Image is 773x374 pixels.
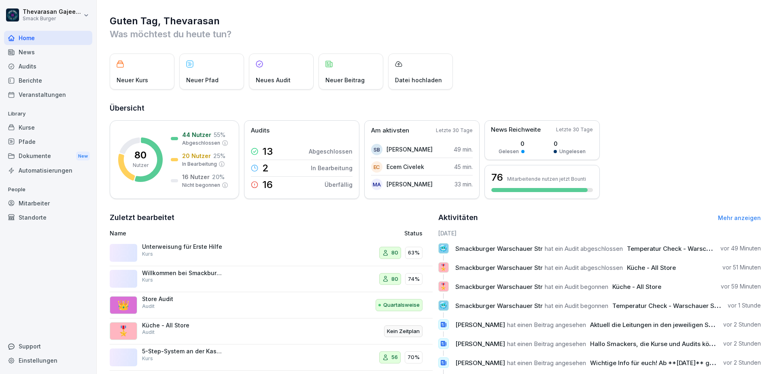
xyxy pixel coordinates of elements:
[110,266,433,293] a: Willkommen bei SmackburgerKurs8074%
[134,150,147,160] p: 80
[325,180,353,189] p: Überfällig
[309,147,353,156] p: Abgeschlossen
[142,250,153,258] p: Kurs
[499,139,525,148] p: 0
[455,245,543,252] span: Smackburger Warschauer Str
[142,295,223,303] p: Store Audit
[182,152,211,160] p: 20 Nutzer
[718,214,761,221] a: Mehr anzeigen
[4,59,92,73] div: Audits
[454,145,473,154] p: 49 min.
[213,152,225,160] p: 25 %
[408,353,420,361] p: 70%
[554,139,586,148] p: 0
[612,283,661,291] span: Küche - All Store
[507,176,586,182] p: Mitarbeitende nutzen jetzt Bounti
[440,243,447,254] p: 🥶
[395,76,442,84] p: Datei hochladen
[408,275,420,283] p: 74%
[386,145,433,154] p: [PERSON_NAME]
[142,322,223,329] p: Küche - All Store
[182,130,211,139] p: 44 Nutzer
[387,327,420,336] p: Kein Zeitplan
[455,340,505,348] span: [PERSON_NAME]
[371,179,382,190] div: MA
[440,281,447,292] p: 🎖️
[436,127,473,134] p: Letzte 30 Tage
[4,120,92,135] a: Kurse
[262,163,269,173] p: 2
[507,321,586,329] span: hat einen Beitrag angesehen
[117,298,130,312] p: 👑
[262,147,273,156] p: 13
[23,9,82,15] p: Thevarasan Gajeendran
[507,340,586,348] span: hat einen Beitrag angesehen
[23,16,82,21] p: Smack Burger
[371,144,382,155] div: SB
[142,303,155,310] p: Audit
[4,45,92,59] a: News
[438,212,478,223] h2: Aktivitäten
[4,183,92,196] p: People
[212,173,225,181] p: 20 %
[627,245,735,252] span: Temperatur Check - Warschauer Str.
[4,163,92,177] a: Automatisierungen
[371,126,409,135] p: Am aktivsten
[4,88,92,102] a: Veranstaltungen
[627,264,676,271] span: Küche - All Store
[110,344,433,371] a: 5-Step-System an der KasseKurs5670%
[311,164,353,172] p: In Bearbeitung
[110,103,761,114] h2: Übersicht
[142,348,223,355] p: 5-Step-System an der Kasse
[4,135,92,149] a: Pfade
[110,318,433,345] a: 🎖️Küche - All StoreAuditKein Zeitplan
[455,264,543,271] span: Smackburger Warschauer Str
[133,162,149,169] p: Nutzer
[455,321,505,329] span: [PERSON_NAME]
[4,149,92,164] a: DokumenteNew
[612,302,720,310] span: Temperatur Check - Warschauer Str.
[455,359,505,367] span: [PERSON_NAME]
[386,180,433,188] p: [PERSON_NAME]
[142,355,153,362] p: Kurs
[110,292,433,318] a: 👑Store AuditAuditQuartalsweise
[4,31,92,45] a: Home
[545,283,608,291] span: hat ein Audit begonnen
[455,283,543,291] span: Smackburger Warschauer Str
[182,173,210,181] p: 16 Nutzer
[722,263,761,271] p: vor 51 Minuten
[545,302,608,310] span: hat ein Audit begonnen
[723,321,761,329] p: vor 2 Stunden
[4,210,92,224] div: Standorte
[491,125,541,135] p: News Reichweite
[454,162,473,171] p: 45 min.
[386,162,424,171] p: Ecem Civelek
[728,301,761,310] p: vor 1 Stunde
[721,282,761,291] p: vor 59 Minuten
[4,339,92,353] div: Support
[4,353,92,368] div: Einstellungen
[559,148,586,155] p: Ungelesen
[383,301,420,309] p: Quartalsweise
[440,300,447,311] p: 🥶
[545,245,623,252] span: hat ein Audit abgeschlossen
[214,130,225,139] p: 55 %
[404,229,423,237] p: Status
[182,160,217,168] p: In Bearbeitung
[720,244,761,252] p: vor 49 Minuten
[76,152,90,161] div: New
[4,107,92,120] p: Library
[182,182,220,189] p: Nicht begonnen
[723,340,761,348] p: vor 2 Stunden
[142,276,153,284] p: Kurs
[4,73,92,88] a: Berichte
[110,28,761,41] p: Was möchtest du heute tun?
[142,329,155,336] p: Audit
[110,229,312,237] p: Name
